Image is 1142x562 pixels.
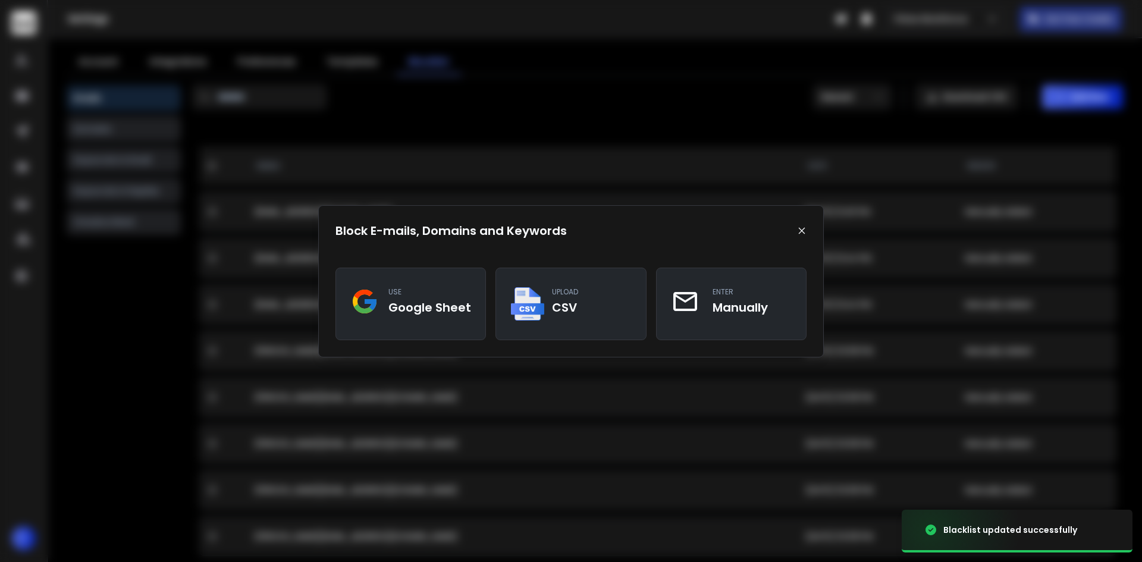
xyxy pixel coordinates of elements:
[335,222,567,239] h1: Block E-mails, Domains and Keywords
[943,524,1077,536] div: Blacklist updated successfully
[552,287,578,297] p: upload
[388,299,471,316] h3: Google Sheet
[713,299,768,316] h3: Manually
[552,299,578,316] h3: CSV
[713,287,768,297] p: enter
[388,287,471,297] p: use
